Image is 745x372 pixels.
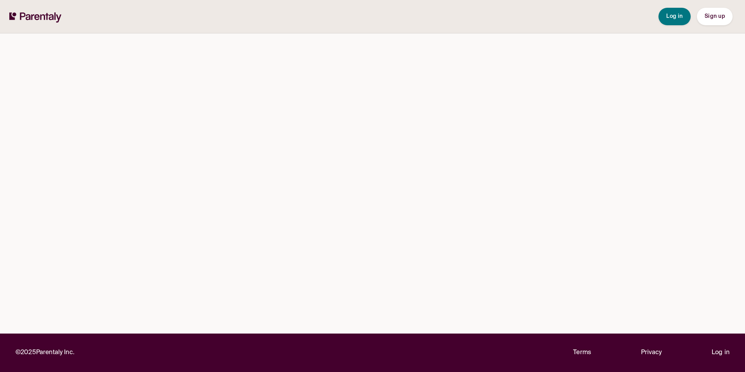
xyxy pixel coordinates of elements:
a: Log in [712,348,729,358]
span: Sign up [705,14,725,19]
a: Terms [573,348,591,358]
button: Sign up [697,8,733,25]
button: Log in [658,8,691,25]
span: Log in [666,14,683,19]
p: © 2025 Parentaly Inc. [16,348,74,358]
a: Privacy [641,348,662,358]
